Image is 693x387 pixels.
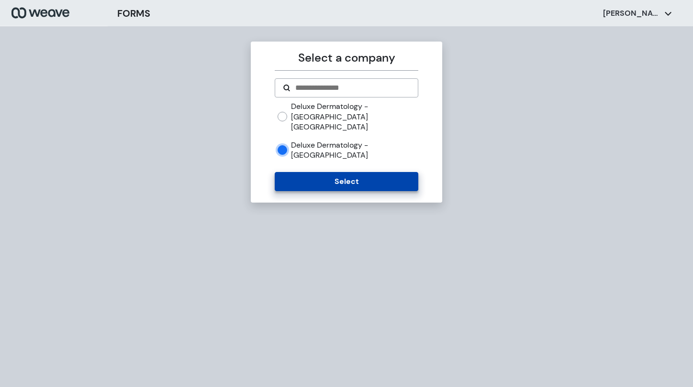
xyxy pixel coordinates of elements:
[117,6,150,21] h3: FORMS
[275,172,418,191] button: Select
[291,140,418,161] label: Deluxe Dermatology - [GEOGRAPHIC_DATA]
[603,8,660,19] p: [PERSON_NAME]
[291,101,418,132] label: Deluxe Dermatology - [GEOGRAPHIC_DATA] [GEOGRAPHIC_DATA]
[294,82,410,94] input: Search
[275,49,418,66] p: Select a company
